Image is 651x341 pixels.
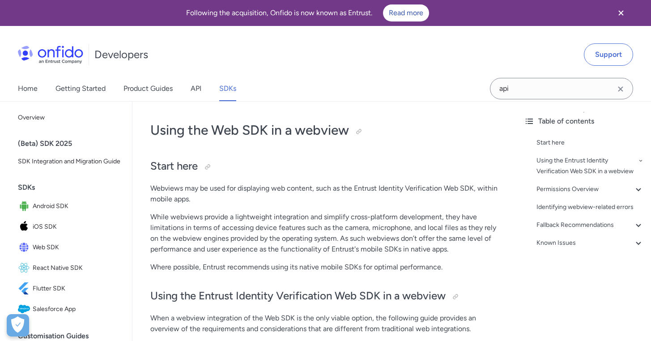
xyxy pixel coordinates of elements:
[616,8,626,18] svg: Close banner
[18,303,33,315] img: IconSalesforce App
[536,220,644,230] a: Fallback Recommendations
[615,84,626,94] svg: Clear search field button
[33,221,121,233] span: iOS SDK
[604,2,638,24] button: Close banner
[18,262,33,274] img: IconReact Native SDK
[536,137,644,148] a: Start here
[94,47,148,62] h1: Developers
[7,314,29,337] div: Cookie Preferences
[150,262,499,273] p: Where possible, Entrust recommends using its native mobile SDKs for optimal performance.
[33,303,121,315] span: Salesforce App
[219,76,236,101] a: SDKs
[150,159,499,174] h2: Start here
[18,112,121,123] span: Overview
[14,299,125,319] a: IconSalesforce AppSalesforce App
[18,282,33,295] img: IconFlutter SDK
[584,43,633,66] a: Support
[14,258,125,278] a: IconReact Native SDKReact Native SDK
[14,153,125,170] a: SDK Integration and Migration Guide
[536,155,644,177] a: Using the Entrust Identity Verification Web SDK in a webview
[18,179,128,196] div: SDKs
[18,241,33,254] img: IconWeb SDK
[7,314,29,337] button: Open Preferences
[14,217,125,237] a: IconiOS SDKiOS SDK
[536,184,644,195] a: Permissions Overview
[383,4,429,21] a: Read more
[524,116,644,127] div: Table of contents
[18,76,38,101] a: Home
[18,221,33,233] img: IconiOS SDK
[150,183,499,205] p: Webviews may be used for displaying web content, such as the Entrust Identity Verification Web SD...
[150,289,499,304] h2: Using the Entrust Identity Verification Web SDK in a webview
[18,46,83,64] img: Onfido Logo
[33,200,121,213] span: Android SDK
[150,313,499,334] p: When a webview integration of the Web SDK is the only viable option, the following guide provides...
[33,282,121,295] span: Flutter SDK
[14,238,125,257] a: IconWeb SDKWeb SDK
[123,76,173,101] a: Product Guides
[490,78,633,99] input: Onfido search input field
[191,76,201,101] a: API
[14,109,125,127] a: Overview
[536,202,644,213] a: Identifying webview-related errors
[536,238,644,248] a: Known Issues
[18,156,121,167] span: SDK Integration and Migration Guide
[150,121,499,139] h1: Using the Web SDK in a webview
[18,135,128,153] div: (Beta) SDK 2025
[14,196,125,216] a: IconAndroid SDKAndroid SDK
[33,241,121,254] span: Web SDK
[11,4,604,21] div: Following the acquisition, Onfido is now known as Entrust.
[150,212,499,255] p: While webviews provide a lightweight integration and simplify cross-platform development, they ha...
[18,200,33,213] img: IconAndroid SDK
[55,76,106,101] a: Getting Started
[33,262,121,274] span: React Native SDK
[14,279,125,298] a: IconFlutter SDKFlutter SDK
